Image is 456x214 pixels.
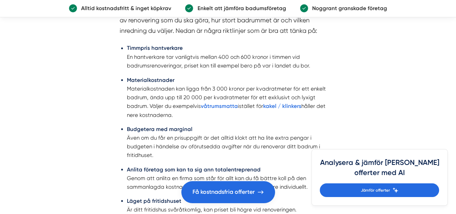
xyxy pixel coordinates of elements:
h4: Analysera & jämför [PERSON_NAME] offerter med AI [320,158,439,183]
strong: Timmpris hantverkare [127,45,183,51]
strong: Läget på fritidshuset [127,197,181,204]
span: Jämför offerter [360,187,390,193]
a: våtrumsmatta [201,102,238,109]
li: Även om du får en prisuppgift är det alltid klokt att ha lite extra pengar i budgeten i händelse ... [127,125,336,160]
p: Noggrant granskade företag [308,4,387,13]
li: Är ditt fritidshus svåråtkomlig, kan priset bli högre vid renoveringen. [127,196,336,214]
span: Få kostnadsfria offerter [192,187,255,197]
a: kakel / klinkers [263,102,301,109]
p: Enkelt att jämföra badumsföretag [193,4,286,13]
a: Jämför offerter [320,183,439,197]
strong: Anlita företag som kan ta sig ann totalentreprenad [127,166,261,172]
strong: Budgetera med marginal [127,126,192,132]
li: En hantverkare tar vanligtvis mellan 400 och 600 kronor i timmen vid badrumsrenoveringar, priset ... [127,44,336,70]
strong: Materialkostnader [127,77,174,83]
li: Genom att anlita en firma som står för allt kan du få bättre koll på den sammanlagda kostnaden än... [127,165,336,191]
p: Alltid kostnadsfritt & inget köpkrav [77,4,171,13]
li: Materialkostnaden kan ligga från 3 000 kronor per kvadratmeter för ett enkelt badrum, ända upp ti... [127,75,336,119]
a: Få kostnadsfria offerter [181,181,275,203]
